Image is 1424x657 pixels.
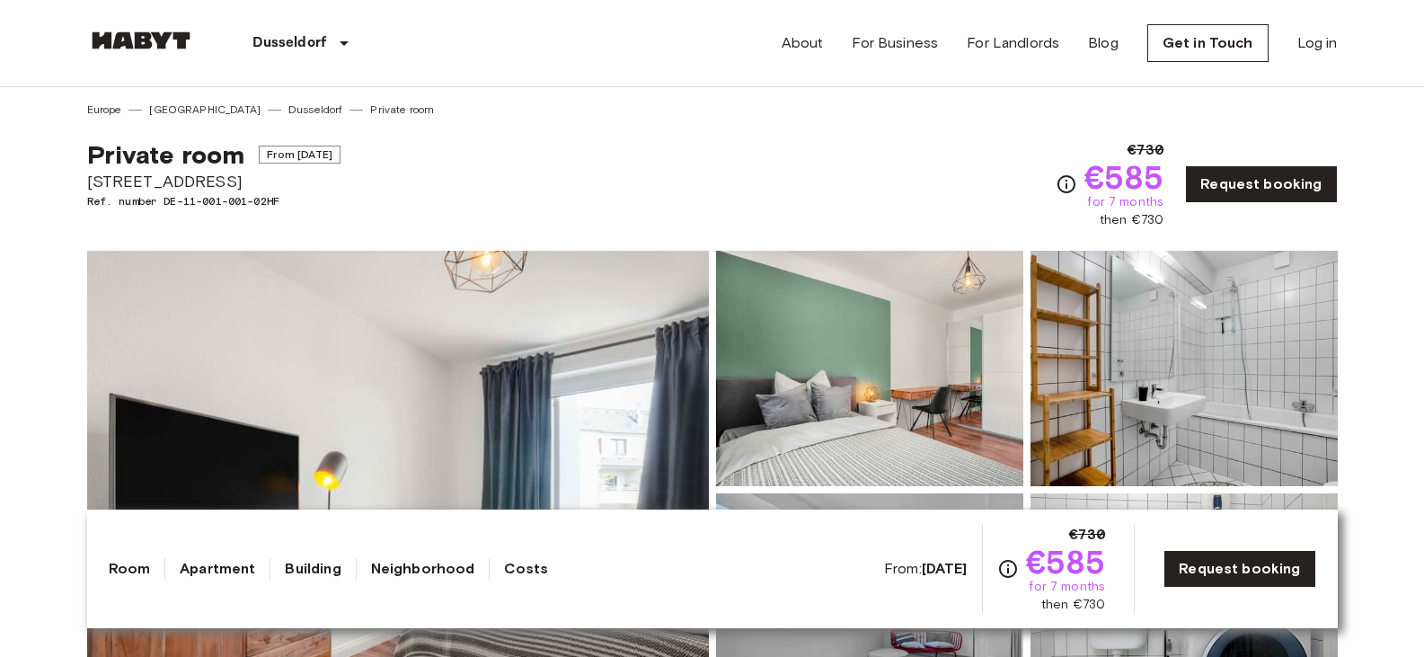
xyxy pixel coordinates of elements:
span: €585 [1084,161,1164,193]
span: [STREET_ADDRESS] [87,170,341,193]
span: for 7 months [1087,193,1163,211]
a: About [782,32,824,54]
a: Europe [87,102,122,118]
a: For Landlords [967,32,1059,54]
a: For Business [852,32,938,54]
p: Dusseldorf [252,32,327,54]
svg: Check cost overview for full price breakdown. Please note that discounts apply to new joiners onl... [1056,173,1077,195]
a: Log in [1297,32,1338,54]
a: Request booking [1185,165,1337,203]
span: then €730 [1041,596,1105,614]
b: [DATE] [922,560,968,577]
span: for 7 months [1029,578,1105,596]
a: Neighborhood [371,558,475,580]
a: Dusseldorf [288,102,343,118]
img: Habyt [87,31,195,49]
span: then €730 [1100,211,1163,229]
a: Request booking [1163,550,1315,588]
img: Picture of unit DE-11-001-001-02HF [716,251,1023,486]
img: Picture of unit DE-11-001-001-02HF [1030,251,1338,486]
span: €730 [1069,524,1106,546]
a: Private room [370,102,434,118]
span: €730 [1128,139,1164,161]
a: Costs [504,558,548,580]
a: Get in Touch [1147,24,1269,62]
span: €585 [1026,546,1106,578]
a: Room [109,558,151,580]
span: Ref. number DE-11-001-001-02HF [87,193,341,209]
a: [GEOGRAPHIC_DATA] [149,102,261,118]
svg: Check cost overview for full price breakdown. Please note that discounts apply to new joiners onl... [997,558,1019,580]
a: Blog [1088,32,1119,54]
span: From: [884,559,968,579]
span: Private room [87,139,245,170]
a: Apartment [180,558,255,580]
span: From [DATE] [259,146,341,164]
a: Building [285,558,341,580]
